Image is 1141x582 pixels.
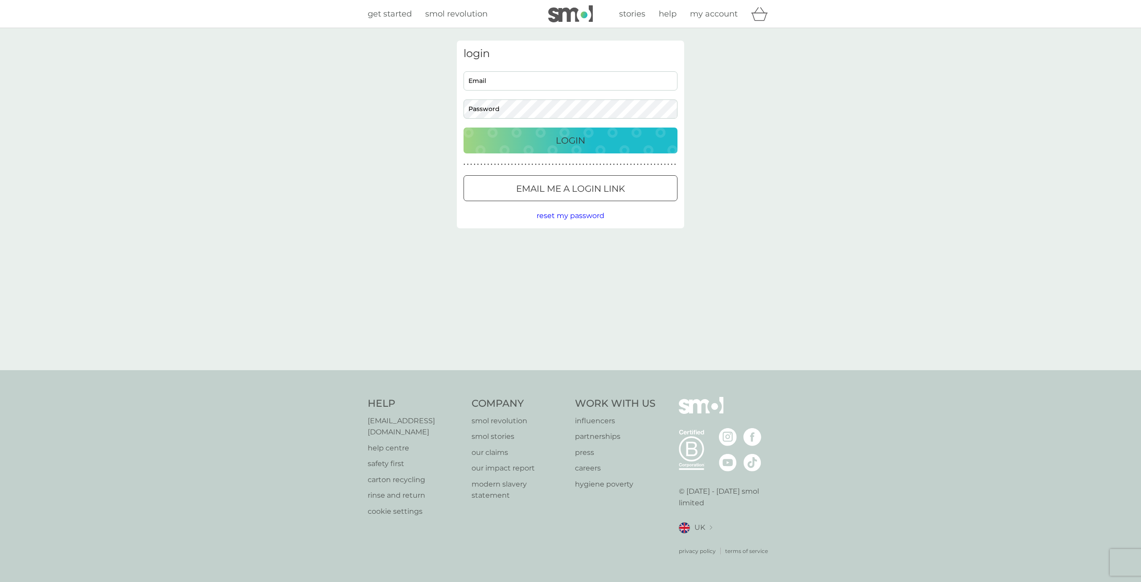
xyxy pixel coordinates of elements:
[619,8,645,21] a: stories
[368,442,463,454] p: help centre
[521,162,523,167] p: ●
[633,162,635,167] p: ●
[743,454,761,471] img: visit the smol Tiktok page
[579,162,581,167] p: ●
[657,162,659,167] p: ●
[719,454,737,471] img: visit the smol Youtube page
[613,162,615,167] p: ●
[654,162,656,167] p: ●
[674,162,676,167] p: ●
[368,506,463,517] a: cookie settings
[589,162,591,167] p: ●
[725,547,768,555] a: terms of service
[472,462,566,474] a: our impact report
[538,162,540,167] p: ●
[368,490,463,501] a: rinse and return
[497,162,499,167] p: ●
[694,522,705,533] span: UK
[679,547,716,555] p: privacy policy
[532,162,534,167] p: ●
[566,162,567,167] p: ●
[630,162,632,167] p: ●
[508,162,509,167] p: ●
[583,162,584,167] p: ●
[555,162,557,167] p: ●
[659,8,677,21] a: help
[679,486,774,508] p: © [DATE] - [DATE] smol limited
[470,162,472,167] p: ●
[535,162,537,167] p: ●
[528,162,530,167] p: ●
[368,474,463,486] a: carton recycling
[464,175,677,201] button: Email me a login link
[659,9,677,19] span: help
[572,162,574,167] p: ●
[627,162,628,167] p: ●
[679,522,690,533] img: UK flag
[537,211,604,220] span: reset my password
[472,447,566,458] a: our claims
[562,162,564,167] p: ●
[719,428,737,446] img: visit the smol Instagram page
[516,182,625,196] p: Email me a login link
[690,9,738,19] span: my account
[464,162,465,167] p: ●
[368,458,463,470] a: safety first
[464,47,677,60] h3: login
[552,162,554,167] p: ●
[368,8,412,21] a: get started
[425,9,488,19] span: smol revolution
[472,397,566,411] h4: Company
[484,162,486,167] p: ●
[575,462,656,474] a: careers
[616,162,618,167] p: ●
[477,162,479,167] p: ●
[690,8,738,21] a: my account
[575,415,656,427] a: influencers
[514,162,516,167] p: ●
[472,431,566,442] a: smol stories
[644,162,645,167] p: ●
[491,162,493,167] p: ●
[559,162,561,167] p: ●
[647,162,649,167] p: ●
[619,9,645,19] span: stories
[593,162,595,167] p: ●
[679,397,723,427] img: smol
[606,162,608,167] p: ●
[599,162,601,167] p: ●
[494,162,496,167] p: ●
[472,479,566,501] a: modern slavery statement
[548,5,593,22] img: smol
[575,397,656,411] h4: Work With Us
[650,162,652,167] p: ●
[743,428,761,446] img: visit the smol Facebook page
[575,431,656,442] a: partnerships
[751,5,773,23] div: basket
[556,133,585,148] p: Login
[518,162,520,167] p: ●
[575,479,656,490] a: hygiene poverty
[640,162,642,167] p: ●
[603,162,605,167] p: ●
[487,162,489,167] p: ●
[575,447,656,458] a: press
[505,162,506,167] p: ●
[549,162,550,167] p: ●
[596,162,598,167] p: ●
[472,415,566,427] p: smol revolution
